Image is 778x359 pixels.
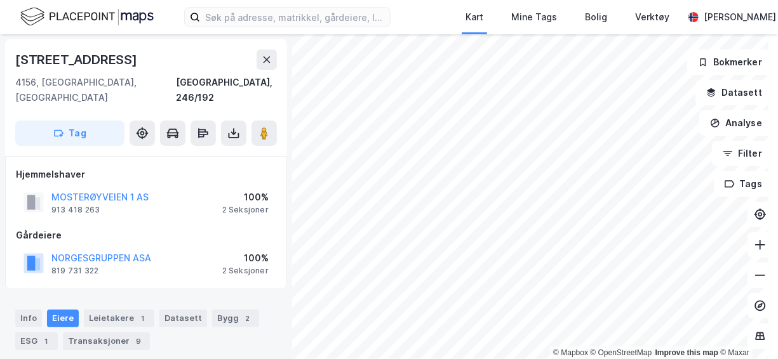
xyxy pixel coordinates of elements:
[585,10,607,25] div: Bolig
[222,251,269,266] div: 100%
[15,310,42,327] div: Info
[15,121,124,146] button: Tag
[699,110,773,136] button: Analyse
[20,6,154,28] img: logo.f888ab2527a4732fd821a326f86c7f29.svg
[51,205,100,215] div: 913 418 263
[714,171,773,197] button: Tags
[704,10,776,25] div: [PERSON_NAME]
[63,332,150,350] div: Transaksjoner
[15,75,176,105] div: 4156, [GEOGRAPHIC_DATA], [GEOGRAPHIC_DATA]
[712,141,773,166] button: Filter
[16,167,276,182] div: Hjemmelshaver
[137,312,149,325] div: 1
[132,335,145,348] div: 9
[47,310,79,327] div: Eiere
[635,10,669,25] div: Verktøy
[16,228,276,243] div: Gårdeiere
[51,266,98,276] div: 819 731 322
[176,75,277,105] div: [GEOGRAPHIC_DATA], 246/192
[84,310,154,327] div: Leietakere
[511,10,557,25] div: Mine Tags
[714,298,778,359] div: Kontrollprogram for chat
[15,332,58,350] div: ESG
[687,49,773,75] button: Bokmerker
[15,49,140,70] div: [STREET_ADDRESS]
[714,298,778,359] iframe: Chat Widget
[212,310,259,327] div: Bygg
[159,310,207,327] div: Datasett
[655,348,718,357] a: Improve this map
[241,312,254,325] div: 2
[591,348,652,357] a: OpenStreetMap
[222,205,269,215] div: 2 Seksjoner
[695,80,773,105] button: Datasett
[200,8,390,27] input: Søk på adresse, matrikkel, gårdeiere, leietakere eller personer
[466,10,483,25] div: Kart
[553,348,588,357] a: Mapbox
[40,335,53,348] div: 1
[222,266,269,276] div: 2 Seksjoner
[222,190,269,205] div: 100%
